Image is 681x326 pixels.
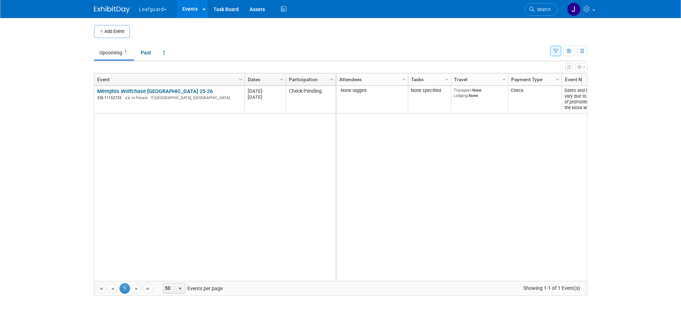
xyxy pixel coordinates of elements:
[411,73,446,86] a: Tasks
[454,88,472,93] span: Transport:
[132,96,150,100] span: In-Person
[125,96,130,99] img: In-Person Event
[400,73,408,84] a: Column Settings
[401,77,407,82] span: Column Settings
[289,73,331,86] a: Participation
[97,73,240,86] a: Event
[94,25,130,38] button: Add Event
[562,86,615,113] td: Dates and times may vary due to availability of promoters. We have the kiosk wrapped.
[339,73,403,86] a: Attendees
[238,77,243,82] span: Column Settings
[262,88,264,94] span: -
[454,88,505,98] div: None None
[98,286,104,292] span: Go to the first page
[163,283,176,293] span: 50
[97,94,241,101] div: [GEOGRAPHIC_DATA], [GEOGRAPHIC_DATA]
[444,77,450,82] span: Column Settings
[97,88,213,94] a: Memphis Wolfchase [GEOGRAPHIC_DATA] 25-26
[567,3,581,16] img: Jonathan Zargo
[96,283,107,294] a: Go to the first page
[517,283,587,293] span: Showing 1-1 of 1 Event(s)
[94,46,134,59] a: Upcoming1
[554,73,562,84] a: Column Settings
[525,3,558,16] a: Search
[110,286,115,292] span: Go to the previous page
[135,46,157,59] a: Past
[565,73,611,86] a: Event Notes
[123,49,129,54] span: 1
[107,283,118,294] a: Go to the previous page
[328,73,336,84] a: Column Settings
[119,283,130,294] span: 1
[443,73,451,84] a: Column Settings
[248,94,282,100] div: [DATE]
[411,88,448,93] div: None specified
[248,88,282,94] div: [DATE]
[278,73,286,84] a: Column Settings
[237,73,245,84] a: Column Settings
[329,77,335,82] span: Column Settings
[555,77,561,82] span: Column Settings
[94,6,130,13] img: ExhibitDay
[131,283,142,294] a: Go to the next page
[454,93,469,98] span: Lodging:
[145,286,151,292] span: Go to the last page
[500,73,508,84] a: Column Settings
[339,88,405,93] div: None tagged
[98,96,124,100] span: EID: 11152733
[177,286,183,292] span: select
[501,77,507,82] span: Column Settings
[134,286,139,292] span: Go to the next page
[454,73,503,86] a: Travel
[534,7,551,12] span: Search
[248,73,281,86] a: Dates
[508,86,562,113] td: Check
[511,73,557,86] a: Payment Type
[143,283,153,294] a: Go to the last page
[279,77,285,82] span: Column Settings
[154,283,230,294] span: Events per page
[286,86,336,113] td: Check Pending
